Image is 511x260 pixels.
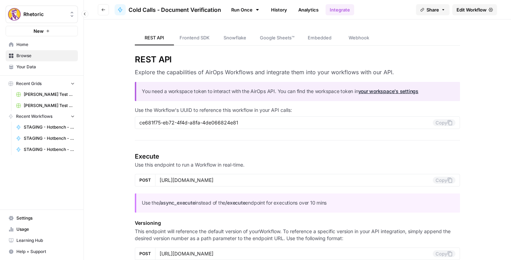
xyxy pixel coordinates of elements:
[23,11,66,18] span: Rhetoric
[6,39,78,50] a: Home
[135,107,460,114] p: Use the Workflow's UUID to reference this workflow in your API calls:
[339,31,378,45] a: Webhook
[8,8,21,21] img: Rhetoric Logo
[426,6,439,13] span: Share
[452,4,497,15] a: Edit Workflow
[308,34,331,41] span: Embedded
[6,235,78,246] a: Learning Hub
[6,50,78,61] a: Browse
[227,4,264,16] a: Run Once
[135,54,460,65] h2: REST API
[142,87,454,95] p: You need a workspace token to interact with the AirOps API. You can find the workspace token in
[6,111,78,122] button: Recent Workflows
[358,88,418,94] a: your workspace's settings
[135,31,174,45] a: REST API
[139,251,151,257] span: POST
[115,4,221,15] a: Cold Calls - Document Verification
[135,152,460,161] h4: Execute
[326,4,354,15] a: Integrate
[6,224,78,235] a: Usage
[260,34,294,41] span: Google Sheets™
[6,26,78,36] button: New
[6,246,78,257] button: Help + Support
[6,6,78,23] button: Workspace: Rhetoric
[24,102,75,109] span: [PERSON_NAME] Test Workflow - SERP Overview Grid
[416,4,450,15] button: Share
[16,113,52,120] span: Recent Workflows
[16,53,75,59] span: Browse
[24,146,75,153] span: STAGING - Hotbench - Grading
[6,78,78,89] button: Recent Grids
[135,68,460,76] h3: Explore the capabilities of AirOps Workflows and integrate them into your workflows with our API.
[142,199,454,207] p: Use the instead of the endpoint for executions over 10 mins
[13,144,78,155] a: STAGING - Hotbench - Grading
[224,34,246,41] span: Snowflake
[254,31,300,45] a: Google Sheets™
[129,6,221,14] span: Cold Calls - Document Verification
[457,6,487,13] span: Edit Workflow
[13,100,78,111] a: [PERSON_NAME] Test Workflow - SERP Overview Grid
[433,119,455,126] button: Copy
[225,200,245,206] strong: /execute
[180,34,210,41] span: Frontend SDK
[135,161,460,168] p: Use this endpoint to run a Workflow in real-time.
[24,135,75,142] span: STAGING - Hotbench - Question Creator
[16,237,75,244] span: Learning Hub
[174,31,215,45] a: Frontend SDK
[139,177,151,183] span: POST
[13,89,78,100] a: [PERSON_NAME] Test Workflow - Copilot Example Grid
[433,250,455,257] button: Copy
[16,248,75,255] span: Help + Support
[13,122,78,133] a: STAGING - Hotbench - Document Verification
[159,200,195,206] strong: /async_execute
[16,41,75,48] span: Home
[13,133,78,144] a: STAGING - Hotbench - Question Creator
[215,31,254,45] a: Snowflake
[300,31,339,45] a: Embedded
[135,220,460,227] h5: Versioning
[294,4,323,15] a: Analytics
[433,177,455,184] button: Copy
[24,91,75,98] span: [PERSON_NAME] Test Workflow - Copilot Example Grid
[267,4,291,15] a: History
[6,61,78,72] a: Your Data
[145,34,164,41] span: REST API
[135,228,460,242] p: This endpoint will reference the default version of your Workflow . To reference a specific versi...
[16,64,75,70] span: Your Data
[6,213,78,224] a: Settings
[34,28,44,35] span: New
[16,226,75,232] span: Usage
[16,81,42,87] span: Recent Grids
[24,124,75,130] span: STAGING - Hotbench - Document Verification
[16,215,75,221] span: Settings
[349,34,369,41] span: Webhook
